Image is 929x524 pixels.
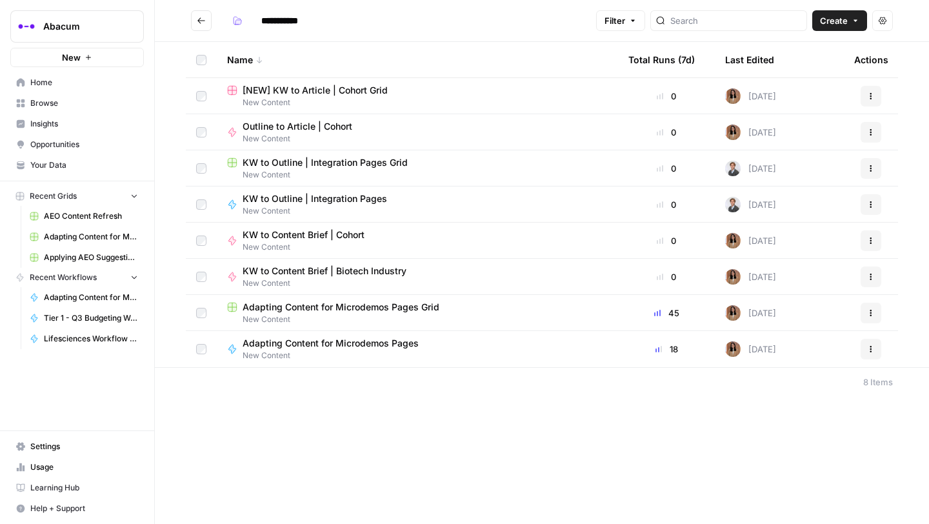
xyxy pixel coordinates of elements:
[725,341,776,357] div: [DATE]
[24,328,144,349] a: Lifesciences Workflow ([DATE])
[725,305,741,321] img: jqqluxs4pyouhdpojww11bswqfcs
[15,15,38,38] img: Abacum Logo
[227,301,608,325] a: Adapting Content for Microdemos Pages GridNew Content
[44,292,138,303] span: Adapting Content for Microdemos Pages
[243,241,375,253] span: New Content
[725,269,741,285] img: jqqluxs4pyouhdpojww11bswqfcs
[243,337,419,350] span: Adapting Content for Microdemos Pages
[24,287,144,308] a: Adapting Content for Microdemos Pages
[227,84,608,108] a: [NEW] KW to Article | Cohort GridNew Content
[725,197,776,212] div: [DATE]
[10,134,144,155] a: Opportunities
[243,84,388,97] span: [NEW] KW to Article | Cohort Grid
[30,272,97,283] span: Recent Workflows
[243,156,408,169] span: KW to Outline | Integration Pages Grid
[44,231,138,243] span: Adapting Content for Microdemos Pages Grid
[725,88,741,104] img: jqqluxs4pyouhdpojww11bswqfcs
[30,118,138,130] span: Insights
[243,228,365,241] span: KW to Content Brief | Cohort
[227,192,608,217] a: KW to Outline | Integration PagesNew Content
[725,42,774,77] div: Last Edited
[604,14,625,27] span: Filter
[191,10,212,31] button: Go back
[227,120,608,145] a: Outline to Article | CohortNew Content
[243,265,406,277] span: KW to Content Brief | Biotech Industry
[10,478,144,498] a: Learning Hub
[30,159,138,171] span: Your Data
[10,93,144,114] a: Browse
[10,155,144,176] a: Your Data
[30,461,138,473] span: Usage
[62,51,81,64] span: New
[30,77,138,88] span: Home
[243,192,387,205] span: KW to Outline | Integration Pages
[227,97,608,108] span: New Content
[812,10,867,31] button: Create
[227,228,608,253] a: KW to Content Brief | CohortNew Content
[725,197,741,212] img: b26r7ffli0h0aitnyglrtt6xafa3
[628,42,695,77] div: Total Runs (7d)
[725,269,776,285] div: [DATE]
[725,233,776,248] div: [DATE]
[227,314,608,325] span: New Content
[44,210,138,222] span: AEO Content Refresh
[227,169,608,181] span: New Content
[243,205,397,217] span: New Content
[628,234,704,247] div: 0
[596,10,645,31] button: Filter
[44,252,138,263] span: Applying AEO Suggestions
[24,206,144,227] a: AEO Content Refresh
[30,139,138,150] span: Opportunities
[44,312,138,324] span: Tier 1 - Q3 Budgeting Workflows
[10,10,144,43] button: Workspace: Abacum
[10,436,144,457] a: Settings
[44,333,138,345] span: Lifesciences Workflow ([DATE])
[725,305,776,321] div: [DATE]
[243,277,417,289] span: New Content
[628,126,704,139] div: 0
[628,90,704,103] div: 0
[628,198,704,211] div: 0
[725,125,776,140] div: [DATE]
[628,270,704,283] div: 0
[10,268,144,287] button: Recent Workflows
[30,503,138,514] span: Help + Support
[243,350,429,361] span: New Content
[725,341,741,357] img: jqqluxs4pyouhdpojww11bswqfcs
[24,308,144,328] a: Tier 1 - Q3 Budgeting Workflows
[227,156,608,181] a: KW to Outline | Integration Pages GridNew Content
[30,482,138,494] span: Learning Hub
[10,114,144,134] a: Insights
[725,125,741,140] img: jqqluxs4pyouhdpojww11bswqfcs
[43,20,121,33] span: Abacum
[227,337,608,361] a: Adapting Content for Microdemos PagesNew Content
[863,376,893,388] div: 8 Items
[725,161,776,176] div: [DATE]
[725,233,741,248] img: jqqluxs4pyouhdpojww11bswqfcs
[820,14,848,27] span: Create
[854,42,888,77] div: Actions
[24,227,144,247] a: Adapting Content for Microdemos Pages Grid
[725,161,741,176] img: b26r7ffli0h0aitnyglrtt6xafa3
[30,441,138,452] span: Settings
[227,265,608,289] a: KW to Content Brief | Biotech IndustryNew Content
[24,247,144,268] a: Applying AEO Suggestions
[725,88,776,104] div: [DATE]
[628,162,704,175] div: 0
[30,190,77,202] span: Recent Grids
[10,457,144,478] a: Usage
[243,301,439,314] span: Adapting Content for Microdemos Pages Grid
[628,343,704,356] div: 18
[227,42,608,77] div: Name
[243,133,363,145] span: New Content
[10,186,144,206] button: Recent Grids
[628,307,704,319] div: 45
[10,498,144,519] button: Help + Support
[670,14,801,27] input: Search
[10,72,144,93] a: Home
[30,97,138,109] span: Browse
[10,48,144,67] button: New
[243,120,352,133] span: Outline to Article | Cohort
